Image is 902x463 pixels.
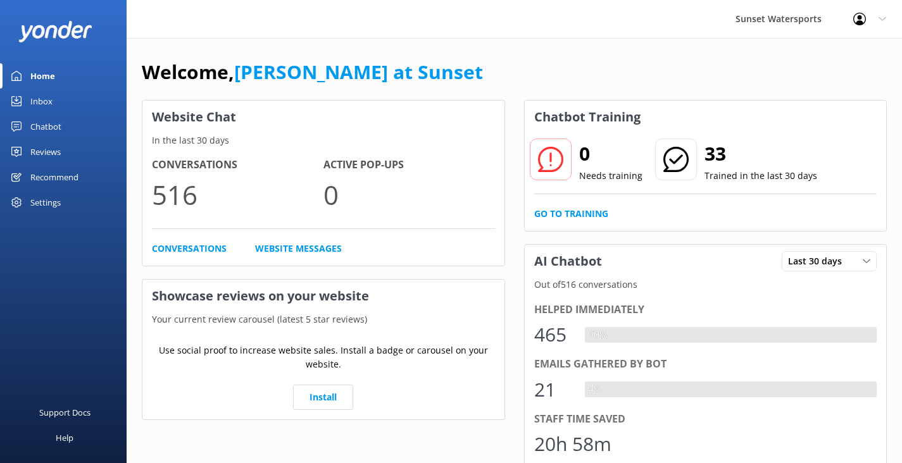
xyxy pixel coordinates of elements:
div: 465 [534,319,572,350]
div: Support Docs [39,400,91,425]
h4: Active Pop-ups [323,157,495,173]
p: In the last 30 days [142,133,504,147]
div: 90% [585,327,611,343]
a: Go to Training [534,207,608,221]
div: Settings [30,190,61,215]
p: Your current review carousel (latest 5 star reviews) [142,312,504,326]
div: 21 [534,374,572,405]
div: Recommend [30,164,78,190]
h3: Showcase reviews on your website [142,280,504,312]
h3: Website Chat [142,101,504,133]
div: 4% [585,381,605,398]
a: Install [293,385,353,410]
div: Reviews [30,139,61,164]
div: Staff time saved [534,411,877,428]
p: Needs training [579,169,642,183]
div: Emails gathered by bot [534,356,877,373]
h2: 0 [579,139,642,169]
a: [PERSON_NAME] at Sunset [234,59,483,85]
div: 20h 58m [534,429,611,459]
p: 516 [152,173,323,216]
img: yonder-white-logo.png [19,21,92,42]
a: Conversations [152,242,227,256]
a: Website Messages [255,242,342,256]
span: Last 30 days [788,254,849,268]
p: 0 [323,173,495,216]
h3: AI Chatbot [525,245,611,278]
div: Chatbot [30,114,61,139]
div: Home [30,63,55,89]
div: Help [56,425,73,450]
h4: Conversations [152,157,323,173]
h3: Chatbot Training [525,101,650,133]
h2: 33 [705,139,817,169]
p: Out of 516 conversations [525,278,887,292]
div: Inbox [30,89,53,114]
p: Use social proof to increase website sales. Install a badge or carousel on your website. [152,343,495,372]
div: Helped immediately [534,302,877,318]
h1: Welcome, [142,57,483,87]
p: Trained in the last 30 days [705,169,817,183]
